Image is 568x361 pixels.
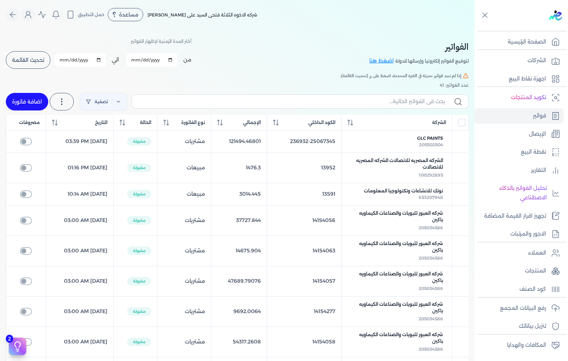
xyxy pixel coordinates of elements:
[533,111,546,121] p: فواتير
[9,338,26,355] button: 2
[119,12,138,17] span: مساعدة
[508,37,546,47] p: الصفحة الرئيسية
[108,8,143,21] div: مساعدة
[519,285,546,294] p: كود الصنف
[243,119,261,126] span: الإجمالي
[19,119,40,126] span: مصروفات
[474,71,564,87] a: اجهزة نقاط البيع
[419,255,443,261] span: 205034586
[419,316,443,321] span: 205034586
[131,37,191,46] p: أختر المدة الزمنية لإظهار الفواتير
[12,57,44,63] span: تحديث القائمة
[474,90,564,105] a: تكويد المنتجات
[340,72,461,79] span: إذا لم تجد فواتير حديثة في الفترة المحددة، اضغط على زر (تحديث القائمة).
[95,119,107,126] span: التاريخ
[6,82,469,89] div: عدد الفواتير: 41
[529,129,546,139] p: الإيصال
[419,346,443,352] span: 205034586
[419,195,443,200] span: 653207948
[519,321,546,331] p: تنزيل بياناتك
[140,119,151,126] span: الحالة
[369,40,469,53] h2: الفواتير
[432,119,446,126] span: الشركة
[484,211,546,221] p: تجهيز اقرار القيمة المضافة
[419,286,443,291] span: 205034586
[369,57,395,65] a: اضغط هنا
[6,335,13,343] span: 2
[474,34,564,50] a: الصفحة الرئيسية
[474,301,564,316] a: رفع البيانات المجمع
[511,93,546,102] p: تكويد المنتجات
[474,338,564,353] a: المكافات والهدايا
[474,282,564,297] a: كود الصنف
[521,147,546,157] p: نقطة البيع
[64,8,106,21] button: حمل التطبيق
[500,304,546,313] p: رفع البيانات المجمع
[528,248,546,258] p: العملاء
[350,157,443,170] span: الشركه المصريه للاتصالات الشركه المصريه للاتصالات
[350,271,443,284] span: شركه العبور للبويات والصناعات الكيماويه باكين
[183,56,191,64] label: من
[112,56,119,64] label: الي
[549,10,562,20] img: logo
[525,266,546,276] p: المنتجات
[474,163,564,178] a: التقارير
[364,188,443,194] span: نوتك للانشاءات وتكنولوجيا المعلومات
[350,301,443,314] span: شركه العبور للبويات والصناعات الكيماويه باكين
[417,135,443,142] span: GLC Paints
[474,263,564,279] a: المنتجات
[419,225,443,230] span: 205034586
[474,144,564,160] a: نقطة البيع
[478,184,547,202] p: تحليل الفواتير بالذكاء الاصطناعي
[474,53,564,68] a: الشركات
[6,93,48,110] a: اضافة فاتورة
[474,108,564,124] a: فواتير
[138,98,445,105] input: بحث في الفواتير الحالية...
[474,319,564,334] a: تنزيل بياناتك
[507,341,546,350] p: المكافات والهدايا
[474,226,564,242] a: الاجور والمرتبات
[350,331,443,345] span: شركه العبور للبويات والصناعات الكيماويه باكين
[78,11,104,18] span: حمل التطبيق
[419,172,443,178] span: 100292895
[80,93,127,110] a: تصفية
[527,56,546,65] p: الشركات
[510,229,546,239] p: الاجور والمرتبات
[350,210,443,223] span: شركه العبور للبويات والصناعات الكيماويه باكين
[181,119,205,126] span: نوع الفاتورة
[474,181,564,205] a: تحليل الفواتير بالذكاء الاصطناعي
[6,51,50,69] button: تحديث القائمة
[474,245,564,261] a: العملاء
[419,142,443,147] span: 205502504
[474,208,564,224] a: تجهيز اقرار القيمة المضافة
[308,119,335,126] span: الكود الداخلي
[395,56,469,66] p: لتوقيع الفواتير إلكترونيا وإرسالها للدولة
[474,127,564,142] a: الإيصال
[350,240,443,253] span: شركه العبور للبويات والصناعات الكيماويه باكين
[509,74,546,84] p: اجهزة نقاط البيع
[148,12,257,18] span: شركه الاخوه الثلاثة فتحى السيد على [PERSON_NAME]
[531,166,546,175] p: التقارير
